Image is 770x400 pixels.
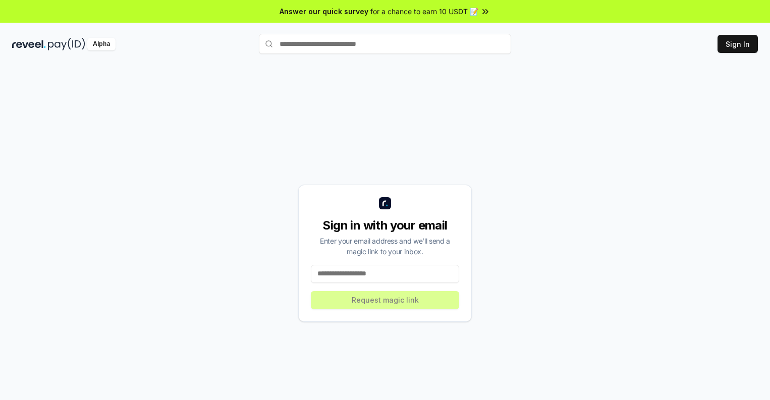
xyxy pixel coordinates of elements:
[280,6,368,17] span: Answer our quick survey
[87,38,116,50] div: Alpha
[12,38,46,50] img: reveel_dark
[311,217,459,234] div: Sign in with your email
[370,6,478,17] span: for a chance to earn 10 USDT 📝
[379,197,391,209] img: logo_small
[718,35,758,53] button: Sign In
[311,236,459,257] div: Enter your email address and we’ll send a magic link to your inbox.
[48,38,85,50] img: pay_id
